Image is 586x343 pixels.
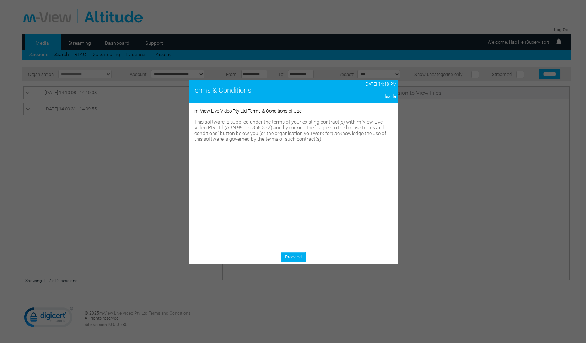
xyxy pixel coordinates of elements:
span: This software is supplied under the terms of your existing contract(s) with m-View Live Video Pty... [194,119,386,142]
div: Terms & Conditions [191,86,322,94]
td: [DATE] 14:18 PM [324,80,398,88]
a: Proceed [281,252,306,262]
td: Hao He [324,92,398,100]
span: m-View Live Video Pty Ltd Terms & Conditions of Use [194,108,302,114]
img: bell24.png [554,38,563,46]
